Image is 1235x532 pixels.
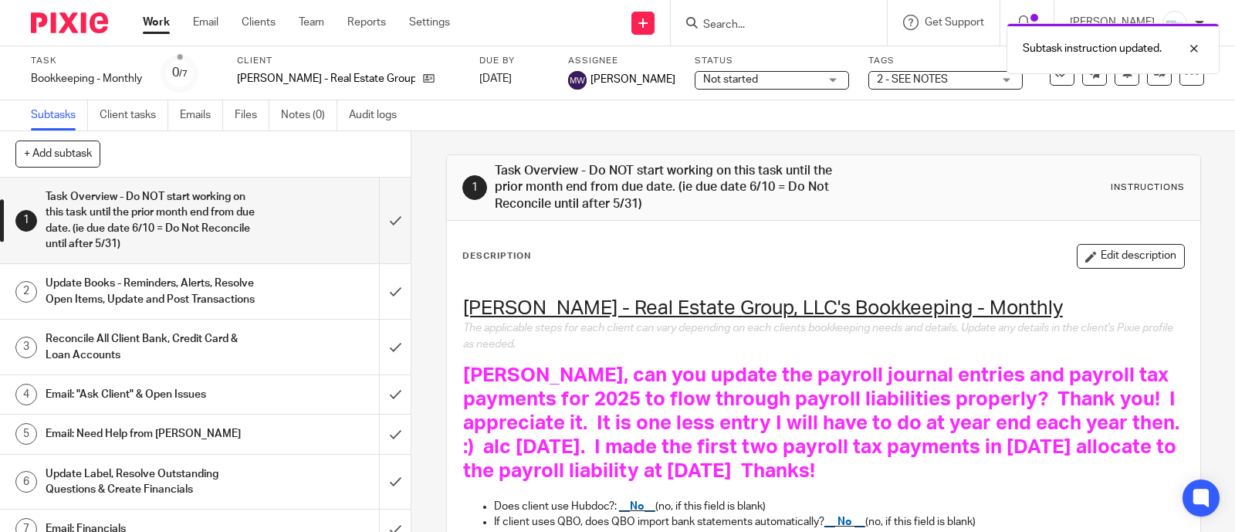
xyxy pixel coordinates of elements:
a: Client tasks [100,100,168,130]
span: Not started [703,74,758,85]
span: 2 - SEE NOTES [877,74,948,85]
a: Emails [180,100,223,130]
p: [PERSON_NAME] - Real Estate Group, LLC [237,71,415,86]
label: Assignee [568,55,675,67]
h1: Update Books - Reminders, Alerts, Resolve Open Items, Update and Post Transactions [46,272,258,311]
h1: Task Overview - Do NOT start working on this task until the prior month end from due date. (ie du... [495,163,856,212]
p: If client uses QBO, does QBO import bank statements automatically? (no, if this field is blank) [494,514,1184,530]
a: Team [299,15,324,30]
span: [DATE] [479,73,512,84]
p: Subtask instruction updated. [1023,41,1162,56]
h1: Reconcile All Client Bank, Credit Card & Loan Accounts [46,327,258,367]
a: Reports [347,15,386,30]
label: Due by [479,55,549,67]
img: Pixie [31,12,108,33]
a: Notes (0) [281,100,337,130]
p: Does client use Hubdoc?: (no, if this field is blank) [494,499,1184,514]
label: Task [31,55,142,67]
a: Files [235,100,269,130]
a: Subtasks [31,100,88,130]
a: Email [193,15,218,30]
span: __No__ [619,501,655,512]
button: Edit description [1077,244,1185,269]
a: Settings [409,15,450,30]
div: 4 [15,384,37,405]
h1: Update Label, Resolve Outstanding Questions & Create Financials [46,463,258,502]
span: [PERSON_NAME], can you update the payroll journal entries and payroll tax payments for 2025 to fl... [463,365,1184,481]
a: Clients [242,15,276,30]
span: [PERSON_NAME] [590,72,675,87]
h1: Email: "Ask Client" & Open Issues [46,383,258,406]
span: The applicable steps for each client can vary depending on each clients bookkeeping needs and det... [463,323,1176,349]
a: Audit logs [349,100,408,130]
p: Description [462,250,531,263]
div: Instructions [1111,181,1185,194]
div: Bookkeeping - Monthly [31,71,142,86]
div: 1 [462,175,487,200]
label: Client [237,55,460,67]
h1: Task Overview - Do NOT start working on this task until the prior month end from due date. (ie du... [46,185,258,256]
button: + Add subtask [15,141,100,167]
u: [PERSON_NAME] - Real Estate Group, LLC's Bookkeeping - Monthly [463,298,1063,318]
div: 0 [172,64,188,82]
div: 1 [15,210,37,232]
h1: Email: Need Help from [PERSON_NAME] [46,422,258,446]
div: 3 [15,337,37,358]
img: _Logo.png [1162,11,1187,36]
div: 5 [15,423,37,445]
small: /7 [179,69,188,78]
img: svg%3E [568,71,587,90]
a: Work [143,15,170,30]
div: 2 [15,281,37,303]
span: __ No __ [824,517,865,527]
div: 6 [15,471,37,493]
